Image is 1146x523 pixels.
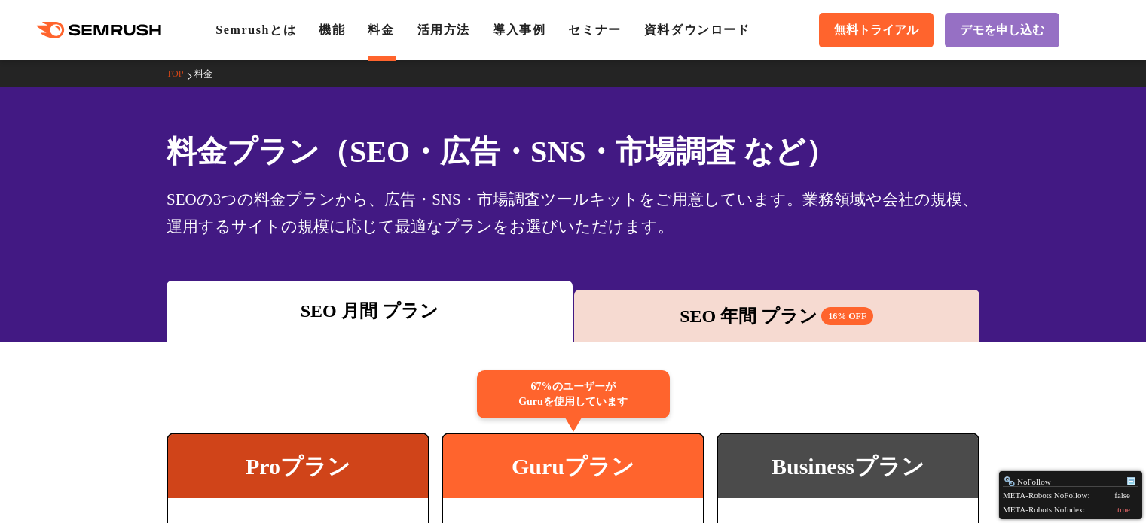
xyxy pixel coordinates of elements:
[1126,476,1138,488] div: Minimize
[819,13,934,47] a: 無料トライアル
[493,23,545,36] a: 導入事例
[718,434,978,498] div: Businessプラン
[443,434,703,498] div: Guruプラン
[945,13,1059,47] a: デモを申し込む
[834,23,918,38] span: 無料トライアル
[417,23,470,36] a: 活用方法
[167,68,194,79] a: TOP
[319,23,345,36] a: 機能
[960,23,1044,38] span: デモを申し込む
[1004,476,1126,488] div: NoFollow
[644,23,750,36] a: 資料ダウンロード
[582,303,973,330] div: SEO 年間 プラン
[368,23,394,36] a: 料金
[167,129,979,174] h1: 料金プラン（SEO・広告・SNS・市場調査 など）
[1003,487,1138,501] div: META-Robots NoFollow:
[215,23,296,36] a: Semrushとは
[167,186,979,240] div: SEOの3つの料金プランから、広告・SNS・市場調査ツールキットをご用意しています。業務領域や会社の規模、運用するサイトの規模に応じて最適なプランをお選びいただけます。
[194,68,224,79] a: 料金
[1117,503,1130,515] div: true
[1003,501,1138,515] div: META-Robots NoIndex:
[568,23,621,36] a: セミナー
[821,307,873,325] span: 16% OFF
[168,434,428,498] div: Proプラン
[174,297,565,324] div: SEO 月間 プラン
[1114,489,1130,501] div: false
[477,370,670,418] div: 67%のユーザーが Guruを使用しています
